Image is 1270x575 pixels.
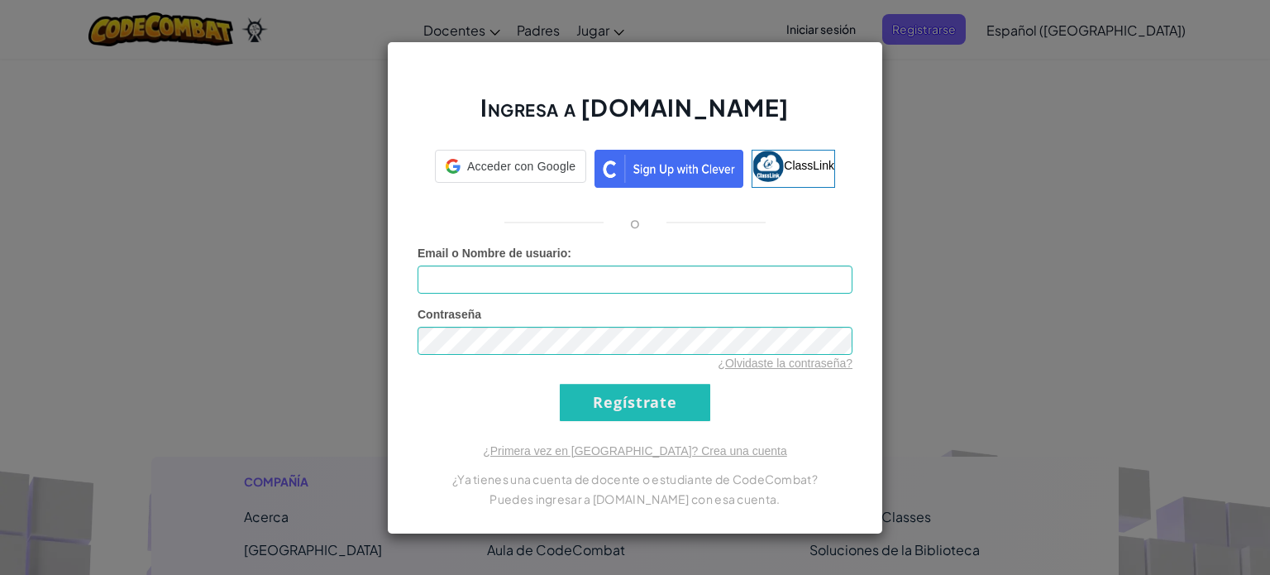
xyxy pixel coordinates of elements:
[467,158,575,175] span: Acceder con Google
[418,469,852,489] p: ¿Ya tienes una cuenta de docente o estudiante de CodeCombat?
[418,489,852,509] p: Puedes ingresar a [DOMAIN_NAME] con esa cuenta.
[560,384,710,421] input: Regístrate
[418,92,852,140] h2: Ingresa a [DOMAIN_NAME]
[630,213,640,232] p: o
[594,150,743,188] img: clever_sso_button@2x.png
[418,308,481,321] span: Contraseña
[418,247,567,260] span: Email o Nombre de usuario
[483,444,787,458] a: ¿Primera vez en [GEOGRAPHIC_DATA]? Crea una cuenta
[718,357,852,370] a: ¿Olvidaste la contraseña?
[752,151,784,182] img: classlink-logo-small.png
[418,245,571,261] label: :
[435,150,586,188] a: Acceder con Google
[784,158,834,171] span: ClassLink
[435,150,586,183] div: Acceder con Google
